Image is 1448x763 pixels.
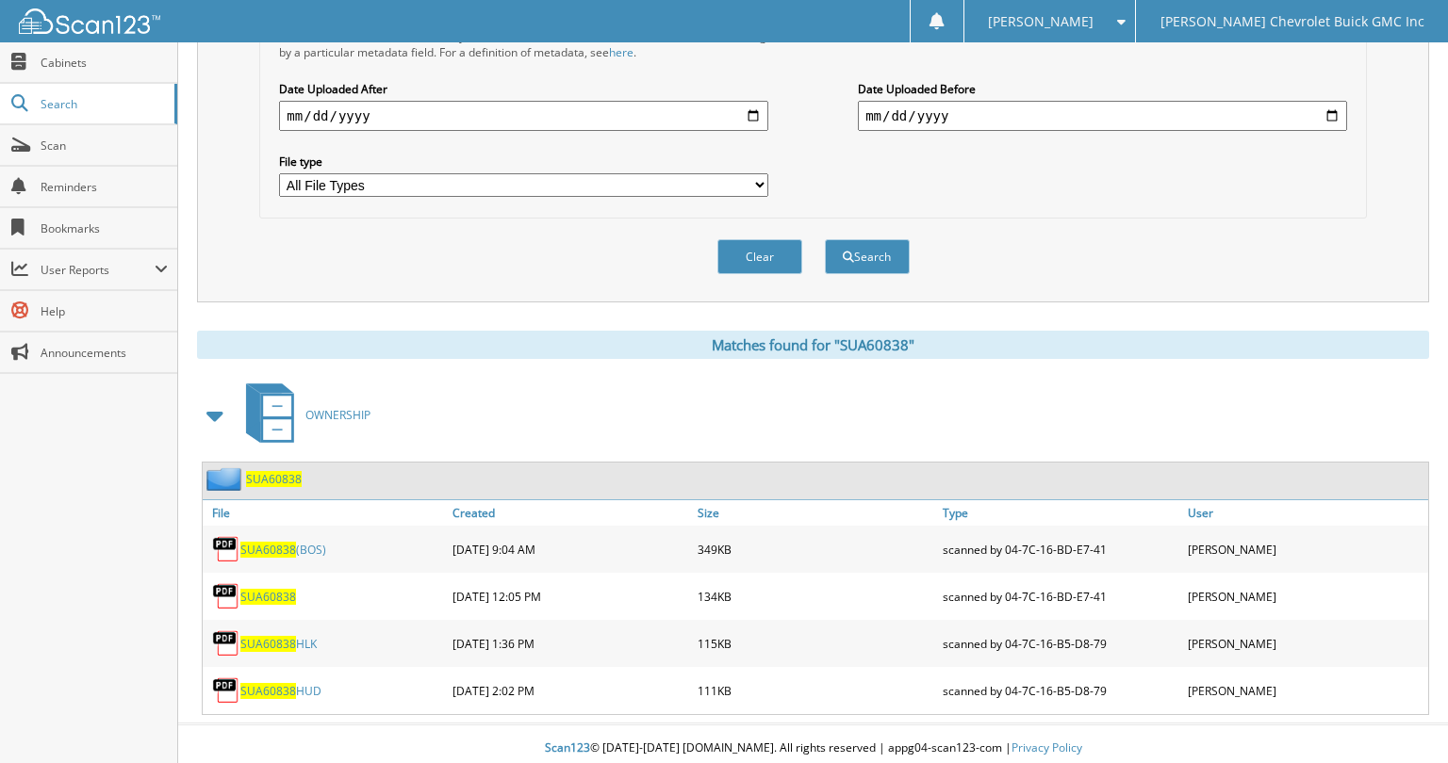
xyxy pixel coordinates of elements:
[240,636,317,652] a: SUA60838HLK
[41,220,168,236] span: Bookmarks
[41,345,168,361] span: Announcements
[858,101,1347,131] input: end
[240,683,321,699] a: SUA60838HUD
[858,81,1347,97] label: Date Uploaded Before
[1183,672,1428,709] div: [PERSON_NAME]
[41,262,155,278] span: User Reports
[41,138,168,154] span: Scan
[212,676,240,705] img: PDF.png
[693,577,938,615] div: 134KB
[240,589,296,605] a: SUA60838
[609,44,633,60] a: here
[41,179,168,195] span: Reminders
[240,542,326,558] a: SUA60838(BOS)
[246,471,302,487] a: SUA60838
[1160,16,1424,27] span: [PERSON_NAME] Chevrolet Buick GMC Inc
[938,672,1183,709] div: scanned by 04-7C-16-B5-D8-79
[448,672,693,709] div: [DATE] 2:02 PM
[448,530,693,568] div: [DATE] 9:04 AM
[1183,625,1428,662] div: [PERSON_NAME]
[240,542,296,558] span: SUA60838
[693,500,938,526] a: Size
[448,625,693,662] div: [DATE] 1:36 PM
[279,154,768,170] label: File type
[235,378,370,452] a: OWNERSHIP
[938,500,1183,526] a: Type
[938,577,1183,615] div: scanned by 04-7C-16-BD-E7-41
[212,582,240,610] img: PDF.png
[1183,577,1428,615] div: [PERSON_NAME]
[448,577,693,615] div: [DATE] 12:05 PM
[19,8,160,34] img: scan123-logo-white.svg
[279,81,768,97] label: Date Uploaded After
[938,530,1183,568] div: scanned by 04-7C-16-BD-E7-41
[240,683,296,699] span: SUA60838
[279,28,768,60] div: All metadata fields are searched by default. Select a cabinet with metadata to enable filtering b...
[1354,673,1448,763] iframe: Chat Widget
[938,625,1183,662] div: scanned by 04-7C-16-B5-D8-79
[212,535,240,563] img: PDF.png
[41,55,168,71] span: Cabinets
[1183,500,1428,526] a: User
[693,672,938,709] div: 111KB
[1012,739,1082,755] a: Privacy Policy
[448,500,693,526] a: Created
[41,96,165,112] span: Search
[693,530,938,568] div: 349KB
[212,629,240,657] img: PDF.png
[305,407,370,423] span: OWNERSHIP
[545,739,590,755] span: Scan123
[197,331,1429,359] div: Matches found for "SUA60838"
[41,303,168,319] span: Help
[717,239,802,274] button: Clear
[988,16,1094,27] span: [PERSON_NAME]
[1183,530,1428,568] div: [PERSON_NAME]
[203,500,448,526] a: File
[206,467,246,491] img: folder2.png
[825,239,910,274] button: Search
[693,625,938,662] div: 115KB
[240,636,296,652] span: SUA60838
[279,101,768,131] input: start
